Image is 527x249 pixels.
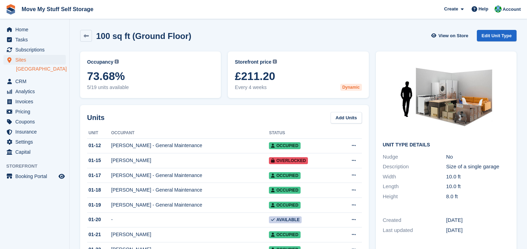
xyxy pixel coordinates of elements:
span: Subscriptions [15,45,57,55]
span: Invoices [15,97,57,106]
span: Every 4 weeks [235,84,362,91]
div: 8.0 ft [446,193,510,201]
span: Occupied [269,187,300,194]
div: 01-21 [87,231,111,238]
div: 01-12 [87,142,111,149]
span: 5/19 units available [87,84,214,91]
span: Pricing [15,107,57,117]
th: Unit [87,128,111,139]
h2: Units [87,112,104,123]
a: Preview store [57,172,66,180]
a: menu [3,87,66,96]
th: Status [269,128,336,139]
a: menu [3,55,66,65]
span: Available [269,216,302,223]
div: 01-19 [87,201,111,209]
span: Sites [15,55,57,65]
div: [PERSON_NAME] [111,231,269,238]
span: Help [479,6,488,13]
div: Created [383,216,446,224]
h2: Unit Type details [383,142,510,148]
div: 01-20 [87,216,111,223]
span: Storefront [6,163,69,170]
div: Height [383,193,446,201]
div: Description [383,163,446,171]
div: No [446,153,510,161]
div: [PERSON_NAME] - General Maintenance [111,142,269,149]
span: Tasks [15,35,57,45]
th: Occupant [111,128,269,139]
span: 73.68% [87,70,214,82]
span: Occupied [269,202,300,209]
a: menu [3,137,66,147]
span: Create [444,6,458,13]
img: 100-sqft-unit.jpg [394,58,498,137]
a: menu [3,77,66,86]
a: menu [3,35,66,45]
div: 01-15 [87,157,111,164]
span: Booking Portal [15,171,57,181]
span: Occupied [269,231,300,238]
div: 10.0 ft [446,173,510,181]
span: Home [15,25,57,34]
a: menu [3,147,66,157]
div: Width [383,173,446,181]
span: Capital [15,147,57,157]
img: icon-info-grey-7440780725fd019a000dd9b08b2336e03edf1995a4989e88bcd33f0948082b44.svg [273,59,277,64]
div: [DATE] [446,216,510,224]
div: [PERSON_NAME] - General Maintenance [111,201,269,209]
span: £211.20 [235,70,362,82]
td: - [111,212,269,227]
div: 10.0 ft [446,183,510,191]
a: Edit Unit Type [477,30,517,41]
a: menu [3,97,66,106]
span: Account [503,6,521,13]
img: Dan [495,6,502,13]
a: menu [3,25,66,34]
span: Occupancy [87,58,113,66]
span: Overlocked [269,157,308,164]
div: Length [383,183,446,191]
img: icon-info-grey-7440780725fd019a000dd9b08b2336e03edf1995a4989e88bcd33f0948082b44.svg [115,59,119,64]
div: [DATE] [446,226,510,234]
span: Analytics [15,87,57,96]
span: Settings [15,137,57,147]
div: [PERSON_NAME] - General Maintenance [111,172,269,179]
h2: 100 sq ft (Ground Floor) [96,31,191,41]
div: Last updated [383,226,446,234]
span: Occupied [269,172,300,179]
img: stora-icon-8386f47178a22dfd0bd8f6a31ec36ba5ce8667c1dd55bd0f319d3a0aa187defe.svg [6,4,16,15]
a: Add Units [331,112,362,123]
span: Insurance [15,127,57,137]
a: menu [3,127,66,137]
div: [PERSON_NAME] - General Maintenance [111,186,269,194]
span: Storefront price [235,58,271,66]
span: CRM [15,77,57,86]
a: menu [3,171,66,181]
span: View on Store [439,32,468,39]
div: Size of a single garage [446,163,510,171]
a: Move My Stuff Self Storage [19,3,96,15]
a: [GEOGRAPHIC_DATA] [16,66,66,72]
a: menu [3,45,66,55]
div: [PERSON_NAME] [111,157,269,164]
div: Dynamic [340,84,362,91]
a: View on Store [431,30,471,41]
a: menu [3,117,66,127]
span: Coupons [15,117,57,127]
div: 01-18 [87,186,111,194]
div: Nudge [383,153,446,161]
div: 01-17 [87,172,111,179]
span: Occupied [269,142,300,149]
a: menu [3,107,66,117]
